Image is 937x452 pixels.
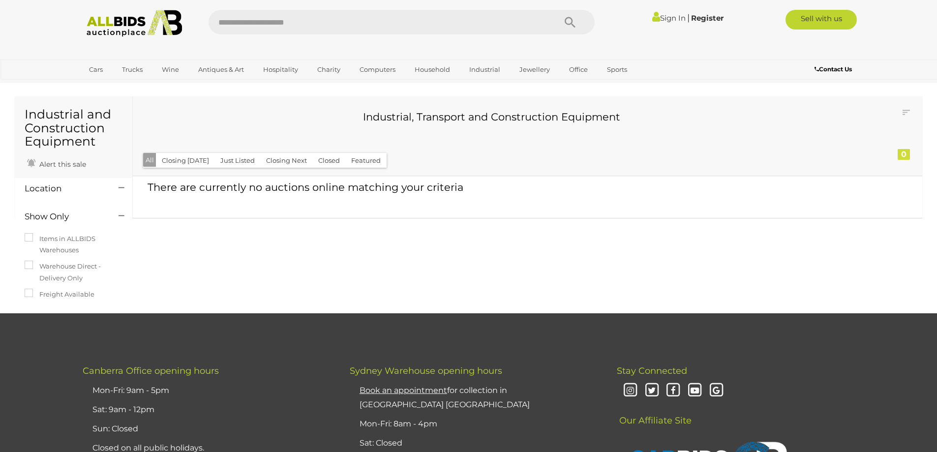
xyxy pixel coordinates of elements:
[617,400,692,426] span: Our Affiliate Site
[90,420,325,439] li: Sun: Closed
[815,64,854,75] a: Contact Us
[25,289,94,300] label: Freight Available
[350,365,502,376] span: Sydney Warehouse opening hours
[155,61,185,78] a: Wine
[25,233,122,256] label: Items in ALLBIDS Warehouses
[691,13,724,23] a: Register
[665,382,682,399] i: Facebook
[25,261,122,284] label: Warehouse Direct - Delivery Only
[260,153,313,168] button: Closing Next
[25,156,89,171] a: Alert this sale
[148,181,463,193] span: There are currently no auctions online matching your criteria
[143,153,156,167] button: All
[815,65,852,73] b: Contact Us
[345,153,387,168] button: Featured
[257,61,304,78] a: Hospitality
[156,153,215,168] button: Closing [DATE]
[687,12,690,23] span: |
[898,149,910,160] div: 0
[643,382,661,399] i: Twitter
[25,212,104,221] h4: Show Only
[214,153,261,168] button: Just Listed
[83,365,219,376] span: Canberra Office opening hours
[25,108,122,149] h1: Industrial and Construction Equipment
[513,61,556,78] a: Jewellery
[311,61,347,78] a: Charity
[360,386,447,395] u: Book an appointment
[545,10,595,34] button: Search
[408,61,456,78] a: Household
[150,111,833,122] h3: Industrial, Transport and Construction Equipment
[652,13,686,23] a: Sign In
[83,61,109,78] a: Cars
[90,381,325,400] li: Mon-Fri: 9am - 5pm
[312,153,346,168] button: Closed
[463,61,507,78] a: Industrial
[601,61,634,78] a: Sports
[563,61,594,78] a: Office
[192,61,250,78] a: Antiques & Art
[25,184,104,193] h4: Location
[116,61,149,78] a: Trucks
[353,61,402,78] a: Computers
[686,382,703,399] i: Youtube
[360,386,530,409] a: Book an appointmentfor collection in [GEOGRAPHIC_DATA] [GEOGRAPHIC_DATA]
[83,78,165,94] a: [GEOGRAPHIC_DATA]
[81,10,188,37] img: Allbids.com.au
[622,382,639,399] i: Instagram
[90,400,325,420] li: Sat: 9am - 12pm
[786,10,857,30] a: Sell with us
[708,382,725,399] i: Google
[617,365,687,376] span: Stay Connected
[37,160,86,169] span: Alert this sale
[357,415,592,434] li: Mon-Fri: 8am - 4pm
